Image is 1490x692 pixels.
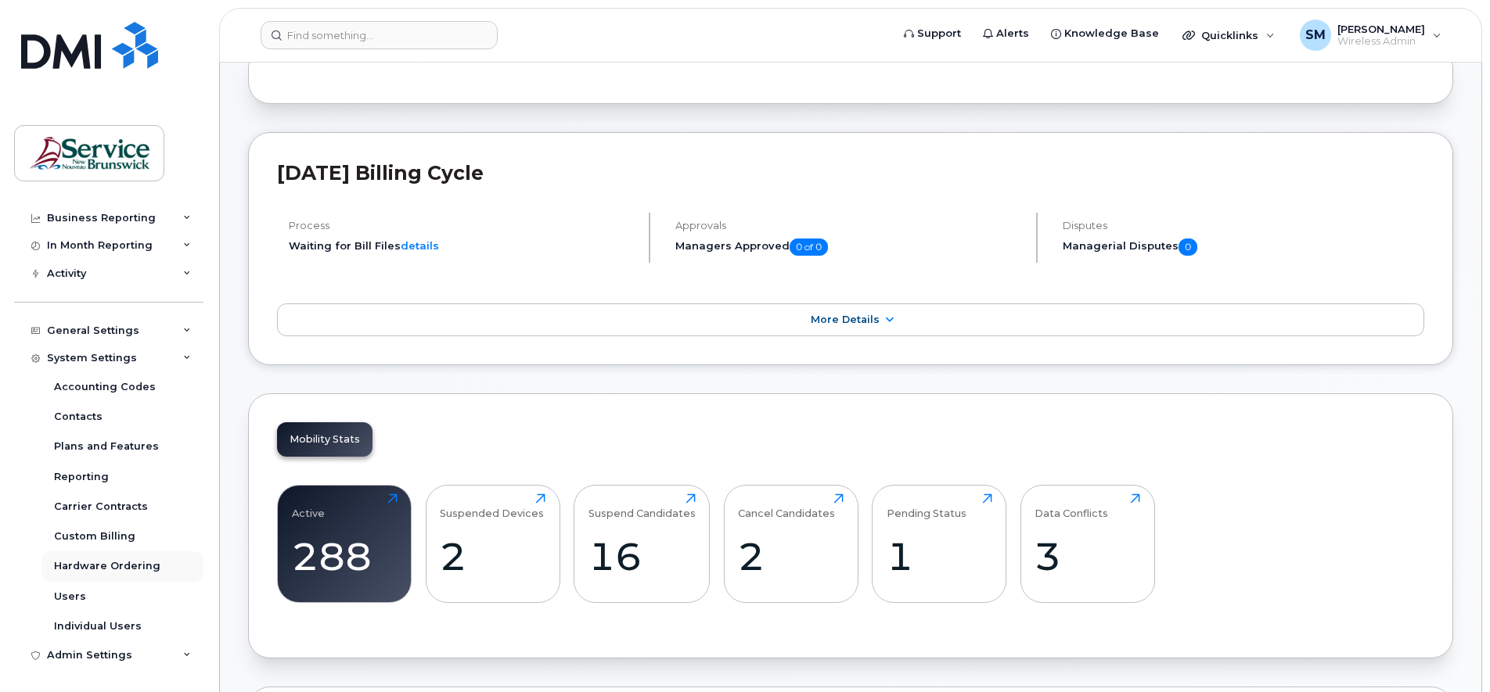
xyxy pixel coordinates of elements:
div: Pending Status [887,493,966,519]
a: Support [893,18,972,49]
div: 2 [738,533,844,579]
input: Find something... [261,21,498,49]
span: SM [1305,26,1326,45]
h4: Process [289,220,635,231]
span: 0 of 0 [790,238,828,256]
a: Knowledge Base [1040,18,1170,49]
a: Suspend Candidates16 [588,493,696,593]
div: Suspended Devices [440,493,544,519]
div: Sonia Manuel [1289,20,1452,51]
div: Quicklinks [1171,20,1286,51]
h2: [DATE] Billing Cycle [277,161,1424,185]
div: Suspend Candidates [588,493,696,519]
div: Active [292,493,325,519]
div: 3 [1035,533,1140,579]
a: details [401,239,439,252]
div: Data Conflicts [1035,493,1108,519]
span: Knowledge Base [1064,26,1159,41]
div: 1 [887,533,992,579]
li: Waiting for Bill Files [289,238,635,253]
h5: Managerial Disputes [1063,238,1424,256]
a: Alerts [972,18,1040,49]
span: [PERSON_NAME] [1337,23,1425,35]
h4: Disputes [1063,220,1424,231]
a: Active288 [292,493,398,593]
div: Cancel Candidates [738,493,835,519]
a: Suspended Devices2 [440,493,545,593]
h4: Approvals [675,220,1022,231]
div: 16 [588,533,696,579]
span: Alerts [996,26,1029,41]
span: Quicklinks [1201,29,1258,41]
span: Support [917,26,961,41]
div: 288 [292,533,398,579]
div: 2 [440,533,545,579]
span: 0 [1179,238,1197,256]
span: More Details [811,314,880,325]
h5: Managers Approved [675,238,1022,256]
a: Data Conflicts3 [1035,493,1140,593]
a: Cancel Candidates2 [738,493,844,593]
a: Pending Status1 [887,493,992,593]
span: Wireless Admin [1337,35,1425,48]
